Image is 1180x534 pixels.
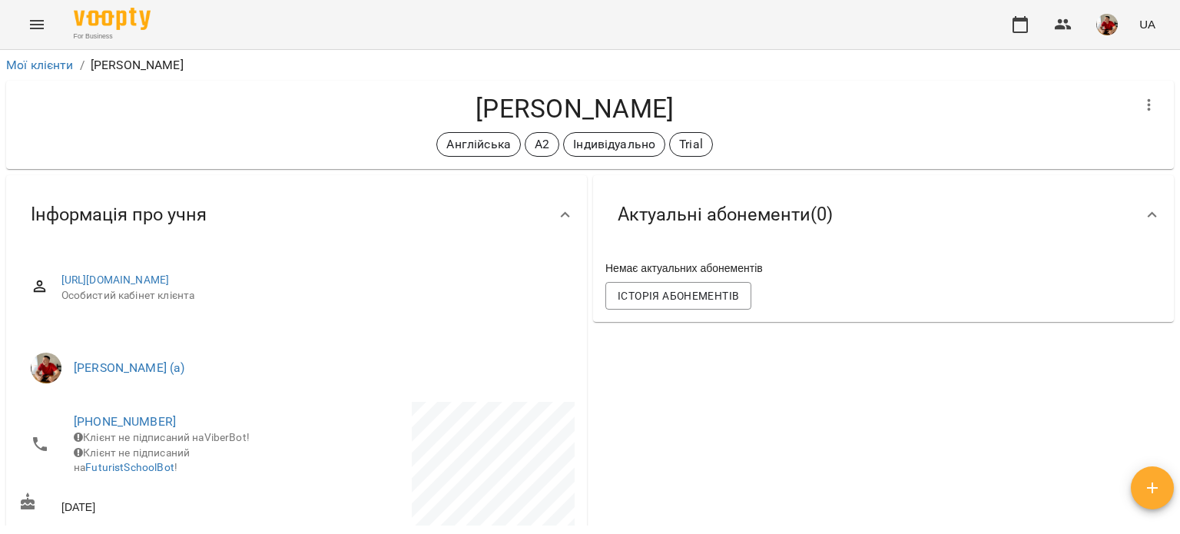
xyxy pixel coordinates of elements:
[602,257,1165,279] div: Немає актуальних абонементів
[618,287,739,305] span: Історія абонементів
[31,353,61,383] img: Баргель Олег Романович (а)
[605,282,751,310] button: Історія абонементів
[573,135,655,154] p: Індивідуально
[15,489,297,518] div: [DATE]
[74,8,151,30] img: Voopty Logo
[74,414,176,429] a: [PHONE_NUMBER]
[6,175,587,254] div: Інформація про учня
[1139,16,1155,32] span: UA
[74,360,185,375] a: [PERSON_NAME] (а)
[85,461,174,473] a: FuturistSchoolBot
[669,132,713,157] div: Trial
[593,175,1174,254] div: Актуальні абонементи(0)
[61,274,170,286] a: [URL][DOMAIN_NAME]
[563,132,665,157] div: Індивідуально
[1096,14,1118,35] img: 2f467ba34f6bcc94da8486c15015e9d3.jpg
[80,56,85,75] li: /
[1133,10,1162,38] button: UA
[446,135,510,154] p: Англійська
[91,56,184,75] p: [PERSON_NAME]
[61,288,562,303] span: Особистий кабінет клієнта
[18,93,1131,124] h4: [PERSON_NAME]
[31,203,207,227] span: Інформація про учня
[618,203,833,227] span: Актуальні абонементи ( 0 )
[6,56,1174,75] nav: breadcrumb
[436,132,520,157] div: Англійська
[74,32,151,41] span: For Business
[18,6,55,43] button: Menu
[74,431,250,443] span: Клієнт не підписаний на ViberBot!
[74,446,190,474] span: Клієнт не підписаний на !
[679,135,703,154] p: Trial
[525,132,559,157] div: A2
[535,135,549,154] p: A2
[6,58,74,72] a: Мої клієнти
